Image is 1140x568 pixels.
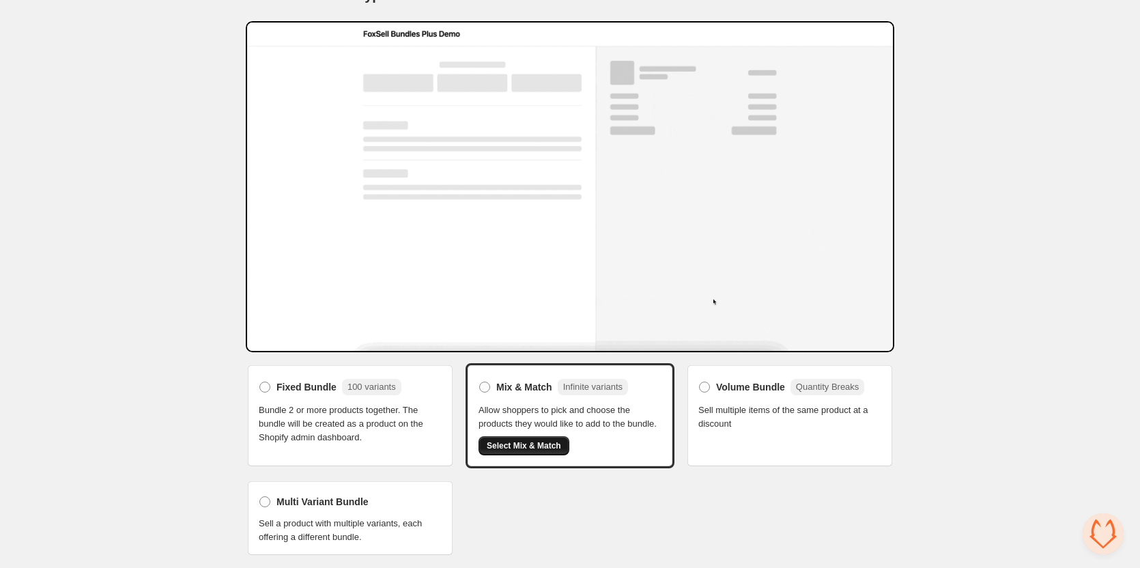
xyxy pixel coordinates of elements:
[259,517,442,544] span: Sell a product with multiple variants, each offering a different bundle.
[347,382,396,392] span: 100 variants
[259,403,442,444] span: Bundle 2 or more products together. The bundle will be created as a product on the Shopify admin ...
[796,382,859,392] span: Quantity Breaks
[246,21,894,352] img: Bundle Preview
[479,403,661,431] span: Allow shoppers to pick and choose the products they would like to add to the bundle.
[698,403,881,431] span: Sell multiple items of the same product at a discount
[563,382,623,392] span: Infinite variants
[276,380,337,394] span: Fixed Bundle
[1083,513,1124,554] div: Open chat
[276,495,369,509] span: Multi Variant Bundle
[487,440,561,451] span: Select Mix & Match
[496,380,552,394] span: Mix & Match
[716,380,785,394] span: Volume Bundle
[479,436,569,455] button: Select Mix & Match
